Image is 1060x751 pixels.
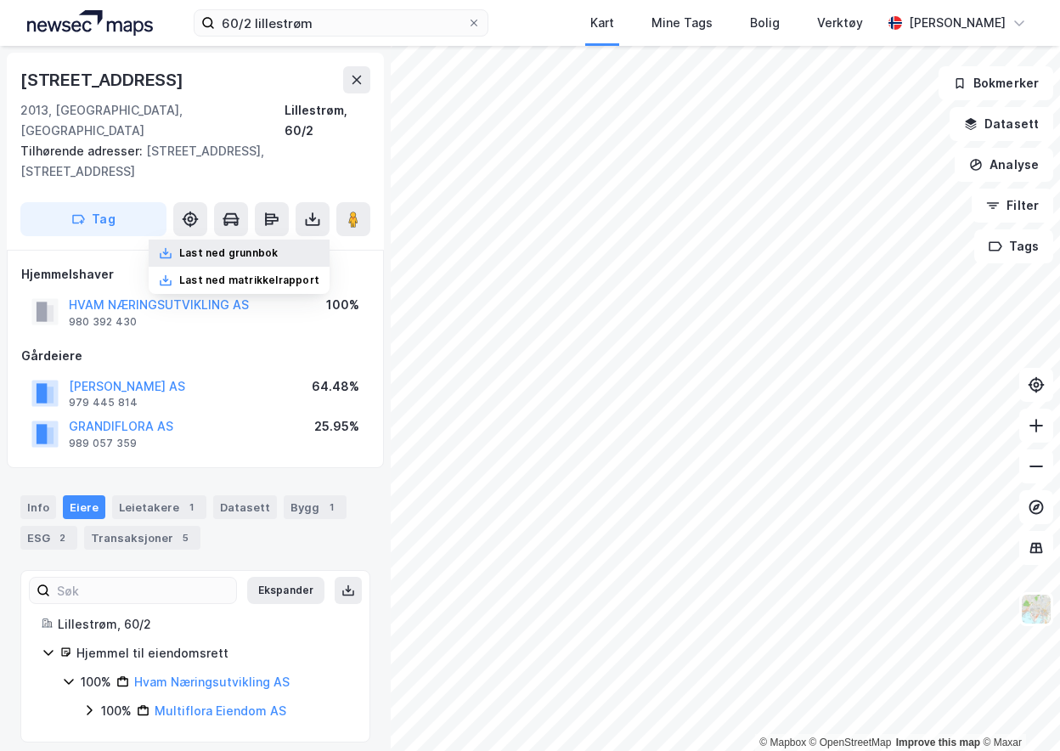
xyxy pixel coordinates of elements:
button: Analyse [955,148,1053,182]
div: [STREET_ADDRESS], [STREET_ADDRESS] [20,141,357,182]
div: Last ned grunnbok [179,246,278,260]
button: Filter [972,189,1053,223]
div: 100% [326,295,359,315]
a: Multiflora Eiendom AS [155,703,286,718]
div: Bolig [750,13,780,33]
div: 989 057 359 [69,437,137,450]
a: Mapbox [759,737,806,748]
div: Eiere [63,495,105,519]
div: 1 [183,499,200,516]
div: Bygg [284,495,347,519]
div: 979 445 814 [69,396,138,409]
div: Verktøy [817,13,863,33]
div: 100% [101,701,132,721]
iframe: Chat Widget [975,669,1060,751]
div: 2 [54,529,70,546]
img: logo.a4113a55bc3d86da70a041830d287a7e.svg [27,10,153,36]
div: 980 392 430 [69,315,137,329]
div: ESG [20,526,77,550]
div: Info [20,495,56,519]
div: Datasett [213,495,277,519]
div: Kontrollprogram for chat [975,669,1060,751]
div: Last ned matrikkelrapport [179,274,319,287]
button: Bokmerker [939,66,1053,100]
div: 25.95% [314,416,359,437]
input: Søk [50,578,236,603]
div: Kart [590,13,614,33]
div: Leietakere [112,495,206,519]
input: Søk på adresse, matrikkel, gårdeiere, leietakere eller personer [215,10,466,36]
div: Lillestrøm, 60/2 [58,614,349,635]
span: Tilhørende adresser: [20,144,146,158]
div: Mine Tags [651,13,713,33]
button: Ekspander [247,577,324,604]
a: OpenStreetMap [809,737,892,748]
button: Tag [20,202,166,236]
a: Improve this map [896,737,980,748]
div: [STREET_ADDRESS] [20,66,187,93]
div: Gårdeiere [21,346,369,366]
div: Hjemmelshaver [21,264,369,285]
div: 2013, [GEOGRAPHIC_DATA], [GEOGRAPHIC_DATA] [20,100,285,141]
div: 1 [323,499,340,516]
div: 5 [177,529,194,546]
a: Hvam Næringsutvikling AS [134,675,290,689]
div: Transaksjoner [84,526,200,550]
div: [PERSON_NAME] [909,13,1006,33]
button: Tags [974,229,1053,263]
div: 64.48% [312,376,359,397]
img: Z [1020,593,1052,625]
div: 100% [81,672,111,692]
button: Datasett [950,107,1053,141]
div: Lillestrøm, 60/2 [285,100,370,141]
div: Hjemmel til eiendomsrett [76,643,349,663]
